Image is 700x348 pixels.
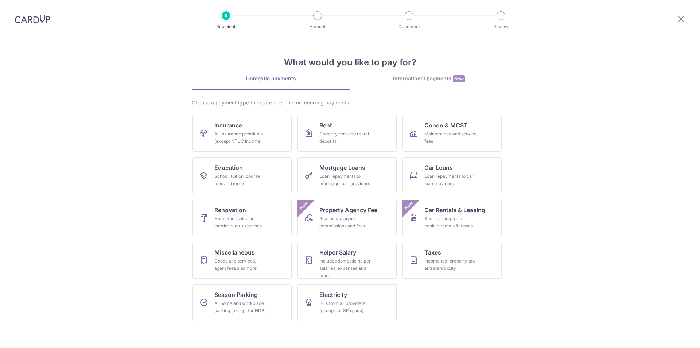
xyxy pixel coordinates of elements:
[350,75,508,83] div: International payments
[474,23,528,30] p: Review
[15,15,50,23] img: CardUp
[291,23,345,30] p: Amount
[319,121,332,130] span: Rent
[402,200,502,236] a: Car Rentals & LeasingShort or long‑term vehicle rentals & leasesNew
[424,206,485,214] span: Car Rentals & Leasing
[424,130,477,145] div: Maintenance and service fees
[319,257,372,279] div: Includes domestic helper salaries, expenses and more
[214,215,267,230] div: Home furnishing or interior reno-expenses
[382,23,436,30] p: Document
[192,242,292,279] a: MiscellaneousGoods and services, agent fees and more
[297,200,397,236] a: Property Agency FeeReal estate agent commissions and feesNew
[298,200,310,212] span: New
[319,248,356,257] span: Helper Salary
[214,290,258,299] span: Season Parking
[192,157,292,194] a: EducationSchool, tuition, course fees and more
[192,75,350,82] div: Domestic payments
[424,257,477,272] div: Income tax, property tax and stamp duty
[319,130,372,145] div: Property rent and rental deposits
[214,257,267,272] div: Goods and services, agent fees and more
[402,242,502,279] a: TaxesIncome tax, property tax and stamp duty
[402,115,502,152] a: Condo & MCSTMaintenance and service fees
[453,75,465,82] span: New
[319,163,365,172] span: Mortgage Loans
[214,130,267,145] div: All insurance premiums (except NTUC Income)
[319,206,377,214] span: Property Agency Fee
[402,157,502,194] a: Car LoansLoan repayments to car loan providers
[192,99,508,106] div: Choose a payment type to create one-time or recurring payments.
[297,157,397,194] a: Mortgage LoansLoan repayments to mortgage loan providers
[403,200,415,212] span: New
[297,284,397,321] a: ElectricityBills from all providers (except for SP group)
[192,115,292,152] a: InsuranceAll insurance premiums (except NTUC Income)
[214,300,267,314] div: All home and workplace parking (except for HDB)
[319,173,372,187] div: Loan repayments to mortgage loan providers
[192,284,292,321] a: Season ParkingAll home and workplace parking (except for HDB)
[199,23,253,30] p: Recipient
[214,248,255,257] span: Miscellaneous
[424,173,477,187] div: Loan repayments to car loan providers
[319,300,372,314] div: Bills from all providers (except for SP group)
[192,200,292,236] a: RenovationHome furnishing or interior reno-expenses
[297,242,397,279] a: Helper SalaryIncludes domestic helper salaries, expenses and more
[424,121,468,130] span: Condo & MCST
[319,290,347,299] span: Electricity
[214,173,267,187] div: School, tuition, course fees and more
[214,163,243,172] span: Education
[319,215,372,230] div: Real estate agent commissions and fees
[424,248,441,257] span: Taxes
[192,56,508,69] h4: What would you like to pay for?
[424,163,453,172] span: Car Loans
[297,115,397,152] a: RentProperty rent and rental deposits
[214,121,242,130] span: Insurance
[424,215,477,230] div: Short or long‑term vehicle rentals & leases
[214,206,246,214] span: Renovation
